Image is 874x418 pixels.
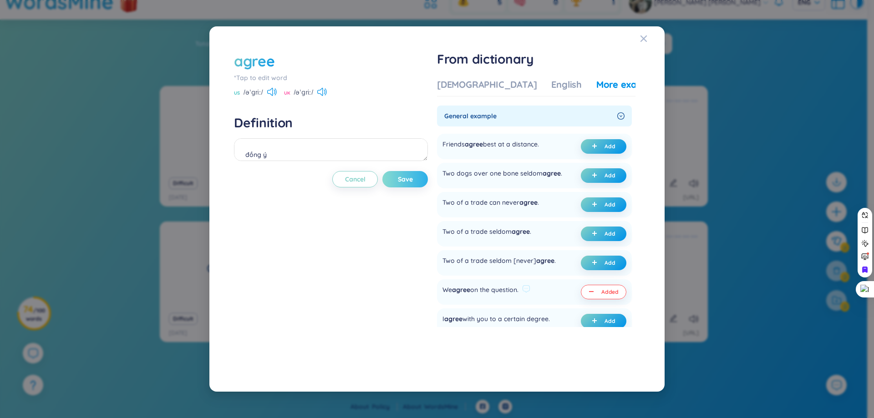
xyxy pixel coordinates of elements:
[442,285,518,299] div: We on the question.
[465,140,483,148] span: agree
[581,139,626,154] button: plus
[551,78,582,91] div: English
[596,78,662,91] div: More examples
[444,315,462,323] span: agree
[581,168,626,183] button: plus
[581,227,626,241] button: plus
[581,197,626,212] button: plus
[605,317,615,325] span: Add
[605,143,615,150] span: Add
[442,168,562,183] div: Two dogs over one bone seldom .
[234,115,428,131] h4: Definition
[234,51,274,71] div: agree
[592,231,601,237] span: plus
[605,259,615,267] span: Add
[536,257,554,265] span: agree
[605,172,615,179] span: Add
[592,143,601,150] span: plus
[442,314,550,328] div: I with you to a certain degree.
[284,90,290,97] span: UK
[398,175,413,184] span: Save
[640,26,665,51] button: Close
[519,198,538,206] span: agree
[592,172,601,179] span: plus
[234,138,428,161] textarea: đồng ý (undefined) Eg: We agree on the question.
[452,286,470,294] span: agree
[601,288,619,296] span: Added
[442,227,531,241] div: Two of a trade seldom .
[581,285,626,299] button: minus
[442,197,539,212] div: Two of a trade can never .
[592,260,601,266] span: plus
[605,201,615,208] span: Add
[442,256,556,270] div: Two of a trade seldom [never] .
[581,256,626,270] button: plus
[437,51,635,67] h1: From dictionary
[605,230,615,237] span: Add
[345,175,366,184] span: Cancel
[592,201,601,208] span: plus
[234,73,428,83] div: *Tap to edit word
[581,314,626,328] button: plus
[543,169,561,177] span: agree
[589,289,598,295] span: minus
[294,87,314,97] span: /əˈɡriː/
[437,78,537,91] div: [DEMOGRAPHIC_DATA]
[442,139,539,154] div: Friends best at a distance.
[444,111,614,121] span: General example
[617,112,625,120] span: right-circle
[244,87,263,97] span: /əˈɡriː/
[512,227,530,236] span: agree
[592,318,601,324] span: plus
[234,90,240,97] span: US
